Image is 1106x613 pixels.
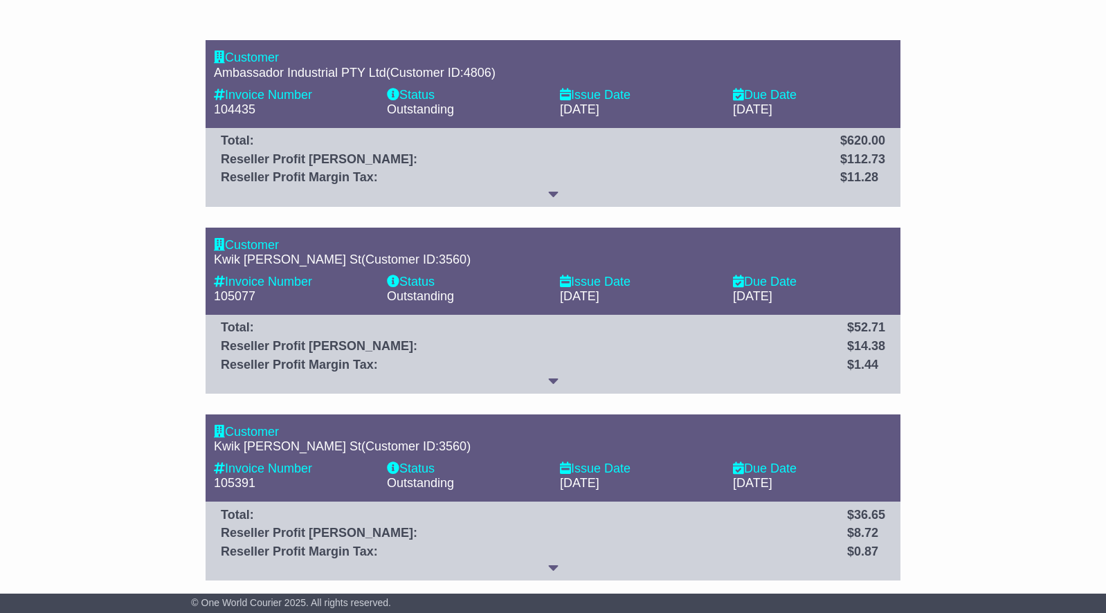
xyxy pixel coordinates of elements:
span: 3560 [439,253,466,266]
td: $ [840,524,892,543]
div: (Customer ID: ) [214,439,892,455]
span: © One World Courier 2025. All rights reserved. [191,597,391,608]
span: Kwik [PERSON_NAME] St [214,253,361,266]
span: 112.73 [847,152,885,166]
span: 620.00 [847,134,885,147]
td: Total: [214,319,840,338]
td: $ [840,542,892,561]
div: [DATE] [560,289,719,304]
div: Total: $36.65 Reseller Profit [PERSON_NAME]: $8.72 Reseller Profit Margin Tax: $0.87 [206,502,900,580]
span: 11.28 [847,170,878,184]
div: Due Date [733,461,892,477]
td: Reseller Profit [PERSON_NAME]: [214,524,840,543]
span: 0.87 [854,545,878,558]
div: Status [387,275,546,290]
div: (Customer ID: ) [214,66,892,81]
div: Invoice Number [214,275,373,290]
div: Outstanding [387,102,546,118]
td: $ [840,338,892,356]
td: $ [833,169,892,187]
td: $ [833,150,892,169]
td: Reseller Profit [PERSON_NAME]: [214,338,840,356]
div: Customer [214,51,892,66]
span: 1.44 [854,358,878,372]
div: Due Date [733,88,892,103]
td: Reseller Profit Margin Tax: [214,542,840,561]
td: Reseller Profit Margin Tax: [214,169,833,187]
div: Due Date [733,275,892,290]
span: 36.65 [854,508,885,522]
span: Kwik [PERSON_NAME] St [214,439,361,453]
td: $ [833,132,892,151]
span: 52.71 [854,320,885,334]
div: Invoice Number [214,461,373,477]
div: Total: $52.71 Reseller Profit [PERSON_NAME]: $14.38 Reseller Profit Margin Tax: $1.44 [206,315,900,394]
div: [DATE] [560,102,719,118]
div: Status [387,461,546,477]
td: $ [840,319,892,338]
div: Issue Date [560,461,719,477]
div: 104435 [214,102,373,118]
div: Issue Date [560,275,719,290]
span: 8.72 [854,526,878,540]
div: (Customer ID: ) [214,253,892,268]
span: 4806 [464,66,491,80]
div: Customer [214,425,892,440]
div: 105391 [214,476,373,491]
div: Status [387,88,546,103]
div: Issue Date [560,88,719,103]
div: Total: $620.00 Reseller Profit [PERSON_NAME]: $112.73 Reseller Profit Margin Tax: $11.28 [206,128,900,207]
div: Outstanding [387,476,546,491]
div: [DATE] [733,102,892,118]
div: [DATE] [733,476,892,491]
td: Total: [214,506,840,524]
div: Outstanding [387,289,546,304]
td: Reseller Profit [PERSON_NAME]: [214,150,833,169]
td: Total: [214,132,833,151]
div: [DATE] [733,289,892,304]
td: Reseller Profit Margin Tax: [214,356,840,374]
div: [DATE] [560,476,719,491]
div: Invoice Number [214,88,373,103]
div: 105077 [214,289,373,304]
td: $ [840,506,892,524]
span: 3560 [439,439,466,453]
div: Customer [214,238,892,253]
span: Ambassador Industrial PTY Ltd [214,66,386,80]
td: $ [840,356,892,374]
span: 14.38 [854,339,885,353]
